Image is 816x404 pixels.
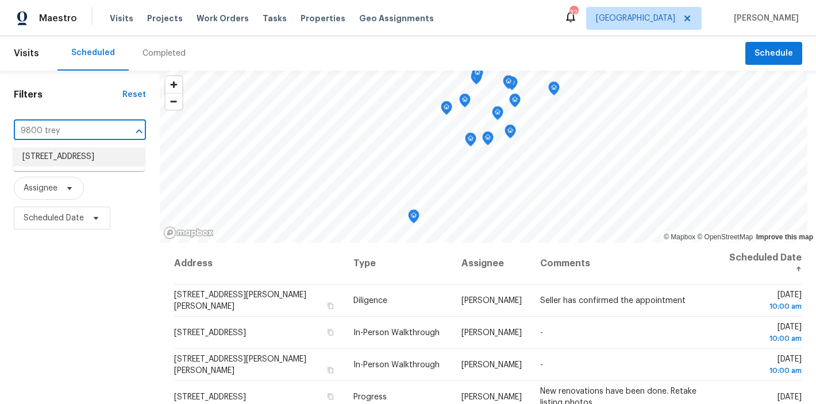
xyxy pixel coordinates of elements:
[492,106,503,124] div: Map marker
[472,67,483,84] div: Map marker
[131,123,147,139] button: Close
[697,233,753,241] a: OpenStreetMap
[461,361,522,369] span: [PERSON_NAME]
[465,133,476,150] div: Map marker
[110,13,133,24] span: Visits
[359,13,434,24] span: Geo Assignments
[14,41,39,66] span: Visits
[548,81,560,99] div: Map marker
[165,93,182,110] button: Zoom out
[452,243,531,285] th: Assignee
[461,329,522,337] span: [PERSON_NAME]
[165,76,182,93] button: Zoom in
[174,243,345,285] th: Address
[263,14,287,22] span: Tasks
[756,233,813,241] a: Improve this map
[71,47,115,59] div: Scheduled
[482,131,494,149] div: Map marker
[174,291,306,310] span: [STREET_ADDRESS][PERSON_NAME][PERSON_NAME]
[353,297,387,305] span: Diligence
[729,333,802,344] div: 10:00 am
[325,365,335,375] button: Copy Address
[163,226,214,239] a: Mapbox homepage
[729,301,802,312] div: 10:00 am
[729,13,799,24] span: [PERSON_NAME]
[459,94,471,111] div: Map marker
[14,89,122,100] h1: Filters
[353,361,440,369] span: In-Person Walkthrough
[14,122,114,140] input: Search for an address...
[24,182,57,194] span: Assignee
[39,13,77,24] span: Maestro
[143,48,186,59] div: Completed
[461,297,522,305] span: [PERSON_NAME]
[503,75,514,93] div: Map marker
[197,13,249,24] span: Work Orders
[147,13,183,24] span: Projects
[165,94,182,110] span: Zoom out
[540,361,543,369] span: -
[729,355,802,376] span: [DATE]
[509,94,521,111] div: Map marker
[729,323,802,344] span: [DATE]
[471,71,482,88] div: Map marker
[506,76,518,94] div: Map marker
[174,355,306,375] span: [STREET_ADDRESS][PERSON_NAME][PERSON_NAME]
[408,209,419,227] div: Map marker
[729,291,802,312] span: [DATE]
[122,89,146,100] div: Reset
[540,297,686,305] span: Seller has confirmed the appointment
[441,101,452,119] div: Map marker
[755,46,793,61] span: Schedule
[777,393,802,401] span: [DATE]
[160,71,808,243] canvas: Map
[729,365,802,376] div: 10:00 am
[353,393,387,401] span: Progress
[353,329,440,337] span: In-Person Walkthrough
[174,393,246,401] span: [STREET_ADDRESS]
[344,243,452,285] th: Type
[745,42,802,65] button: Schedule
[720,243,802,285] th: Scheduled Date ↑
[664,233,695,241] a: Mapbox
[174,329,246,337] span: [STREET_ADDRESS]
[24,212,84,224] span: Scheduled Date
[325,301,335,311] button: Copy Address
[505,125,516,142] div: Map marker
[461,393,522,401] span: [PERSON_NAME]
[13,147,145,166] li: [STREET_ADDRESS]
[325,327,335,337] button: Copy Address
[531,243,719,285] th: Comments
[301,13,345,24] span: Properties
[569,7,578,18] div: 32
[596,13,675,24] span: [GEOGRAPHIC_DATA]
[540,329,543,337] span: -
